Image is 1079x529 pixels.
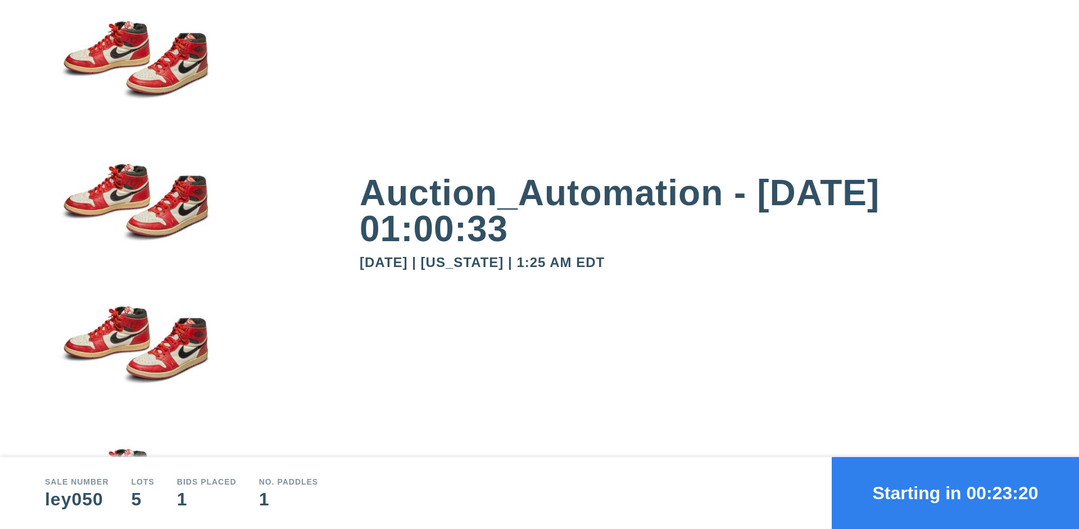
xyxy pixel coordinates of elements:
div: Auction_Automation - [DATE] 01:00:33 [360,175,1034,247]
div: Bids Placed [177,478,237,486]
div: Sale number [45,478,109,486]
div: 5 [132,490,155,508]
div: No. Paddles [259,478,319,486]
img: small [45,287,225,430]
div: ley050 [45,490,109,508]
button: Starting in 00:23:20 [832,457,1079,529]
div: 1 [177,490,237,508]
img: small [45,2,225,144]
div: [DATE] | [US_STATE] | 1:25 AM EDT [360,256,1034,269]
div: 1 [259,490,319,508]
img: small [45,144,225,287]
div: Lots [132,478,155,486]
